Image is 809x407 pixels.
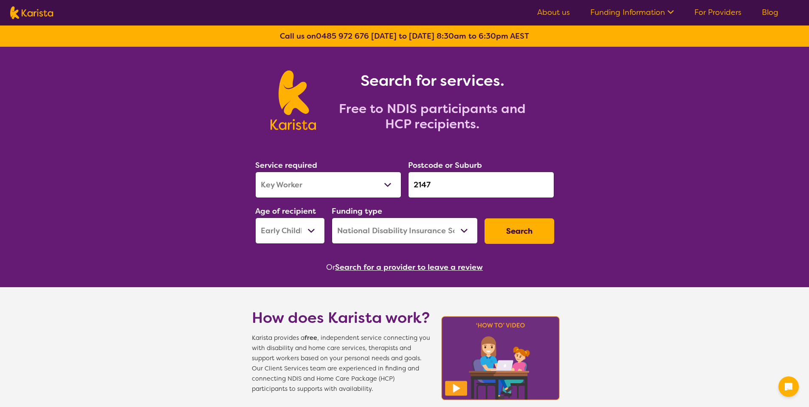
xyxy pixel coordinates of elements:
[271,71,316,130] img: Karista logo
[590,7,674,17] a: Funding Information
[537,7,570,17] a: About us
[335,261,483,274] button: Search for a provider to leave a review
[694,7,741,17] a: For Providers
[252,308,430,328] h1: How does Karista work?
[326,261,335,274] span: Or
[408,172,554,198] input: Type
[316,31,369,41] a: 0485 972 676
[408,160,482,170] label: Postcode or Suburb
[332,206,382,216] label: Funding type
[326,101,538,132] h2: Free to NDIS participants and HCP recipients.
[439,314,563,403] img: Karista video
[326,71,538,91] h1: Search for services.
[304,334,317,342] b: free
[280,31,529,41] b: Call us on [DATE] to [DATE] 8:30am to 6:30pm AEST
[252,333,430,394] span: Karista provides a , independent service connecting you with disability and home care services, t...
[255,206,316,216] label: Age of recipient
[485,218,554,244] button: Search
[255,160,317,170] label: Service required
[10,6,53,19] img: Karista logo
[762,7,778,17] a: Blog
